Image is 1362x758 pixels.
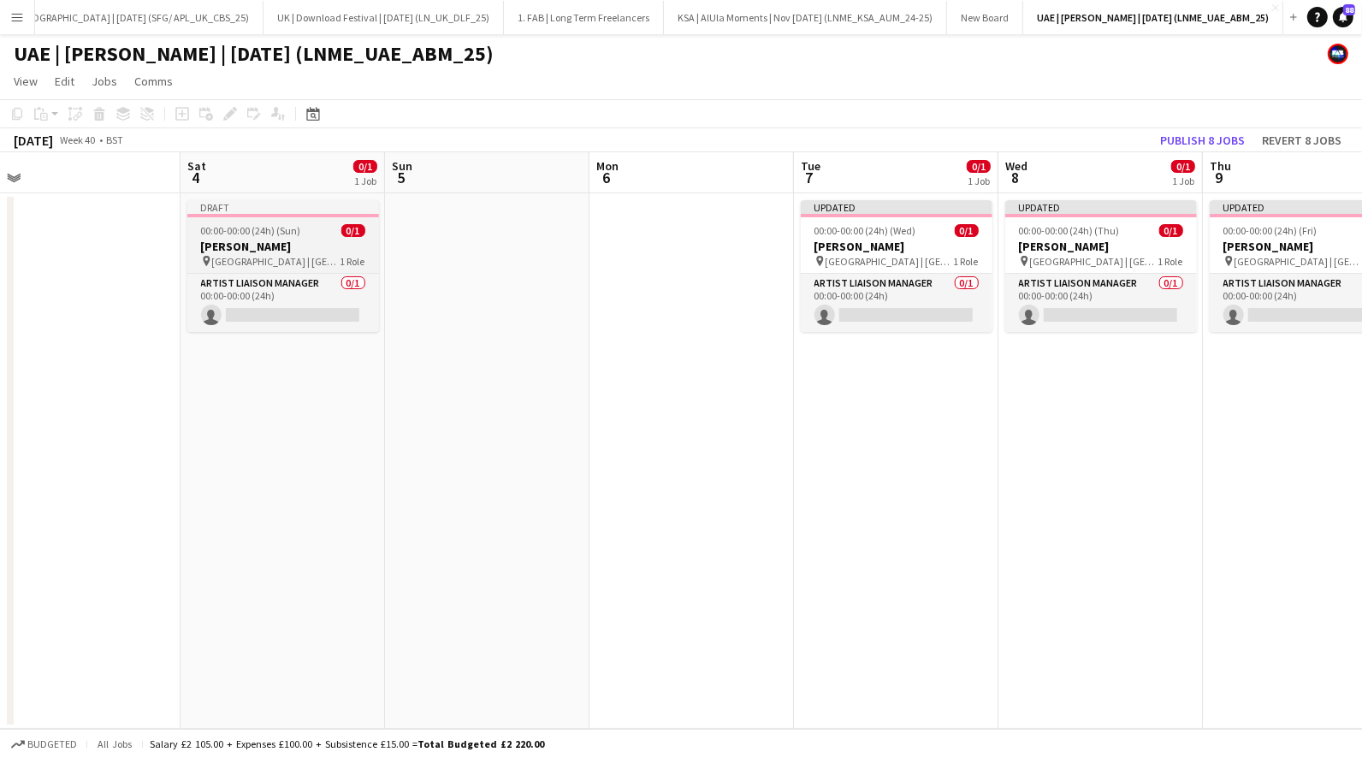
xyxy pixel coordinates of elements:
[7,70,44,92] a: View
[596,158,619,174] span: Mon
[801,200,992,332] app-job-card: Updated00:00-00:00 (24h) (Wed)0/1[PERSON_NAME] [GEOGRAPHIC_DATA] | [GEOGRAPHIC_DATA], [GEOGRAPHIC...
[801,274,992,332] app-card-role: Artist Liaison Manager0/100:00-00:00 (24h)
[1005,239,1197,254] h3: [PERSON_NAME]
[947,1,1023,34] button: New Board
[798,168,820,187] span: 7
[801,200,992,214] div: Updated
[417,737,544,750] span: Total Budgeted £2 220.00
[955,224,979,237] span: 0/1
[1158,255,1183,268] span: 1 Role
[85,70,124,92] a: Jobs
[1171,160,1195,173] span: 0/1
[826,255,954,268] span: [GEOGRAPHIC_DATA] | [GEOGRAPHIC_DATA], [GEOGRAPHIC_DATA]
[55,74,74,89] span: Edit
[968,175,990,187] div: 1 Job
[1005,274,1197,332] app-card-role: Artist Liaison Manager0/100:00-00:00 (24h)
[56,133,99,146] span: Week 40
[14,74,38,89] span: View
[106,133,123,146] div: BST
[1030,255,1158,268] span: [GEOGRAPHIC_DATA] | [GEOGRAPHIC_DATA], [GEOGRAPHIC_DATA]
[814,224,916,237] span: 00:00-00:00 (24h) (Wed)
[27,738,77,750] span: Budgeted
[1005,158,1027,174] span: Wed
[201,224,301,237] span: 00:00-00:00 (24h) (Sun)
[1019,224,1120,237] span: 00:00-00:00 (24h) (Thu)
[1210,158,1231,174] span: Thu
[187,200,379,214] div: Draft
[187,200,379,332] app-job-card: Draft00:00-00:00 (24h) (Sun)0/1[PERSON_NAME] [GEOGRAPHIC_DATA] | [GEOGRAPHIC_DATA], [GEOGRAPHIC_D...
[185,168,206,187] span: 4
[664,1,947,34] button: KSA | AlUla Moments | Nov [DATE] (LNME_KSA_AUM_24-25)
[353,160,377,173] span: 0/1
[801,239,992,254] h3: [PERSON_NAME]
[1343,4,1355,15] span: 88
[1333,7,1353,27] a: 88
[1172,175,1194,187] div: 1 Job
[1328,44,1348,64] app-user-avatar: FAB Recruitment
[389,168,412,187] span: 5
[1005,200,1197,214] div: Updated
[187,274,379,332] app-card-role: Artist Liaison Manager0/100:00-00:00 (24h)
[187,158,206,174] span: Sat
[1207,168,1231,187] span: 9
[1003,168,1027,187] span: 8
[1223,224,1318,237] span: 00:00-00:00 (24h) (Fri)
[264,1,504,34] button: UK | Download Festival | [DATE] (LN_UK_DLF_25)
[134,74,173,89] span: Comms
[504,1,664,34] button: 1. FAB | Long Term Freelancers
[392,158,412,174] span: Sun
[92,74,117,89] span: Jobs
[801,158,820,174] span: Tue
[954,255,979,268] span: 1 Role
[187,239,379,254] h3: [PERSON_NAME]
[14,41,494,67] h1: UAE | [PERSON_NAME] | [DATE] (LNME_UAE_ABM_25)
[150,737,544,750] div: Salary £2 105.00 + Expenses £100.00 + Subsistence £15.00 =
[9,735,80,754] button: Budgeted
[340,255,365,268] span: 1 Role
[1153,129,1252,151] button: Publish 8 jobs
[594,168,619,187] span: 6
[94,737,135,750] span: All jobs
[1159,224,1183,237] span: 0/1
[14,132,53,149] div: [DATE]
[354,175,376,187] div: 1 Job
[341,224,365,237] span: 0/1
[967,160,991,173] span: 0/1
[1023,1,1283,34] button: UAE | [PERSON_NAME] | [DATE] (LNME_UAE_ABM_25)
[212,255,340,268] span: [GEOGRAPHIC_DATA] | [GEOGRAPHIC_DATA], [GEOGRAPHIC_DATA]
[1255,129,1348,151] button: Revert 8 jobs
[48,70,81,92] a: Edit
[127,70,180,92] a: Comms
[1005,200,1197,332] app-job-card: Updated00:00-00:00 (24h) (Thu)0/1[PERSON_NAME] [GEOGRAPHIC_DATA] | [GEOGRAPHIC_DATA], [GEOGRAPHIC...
